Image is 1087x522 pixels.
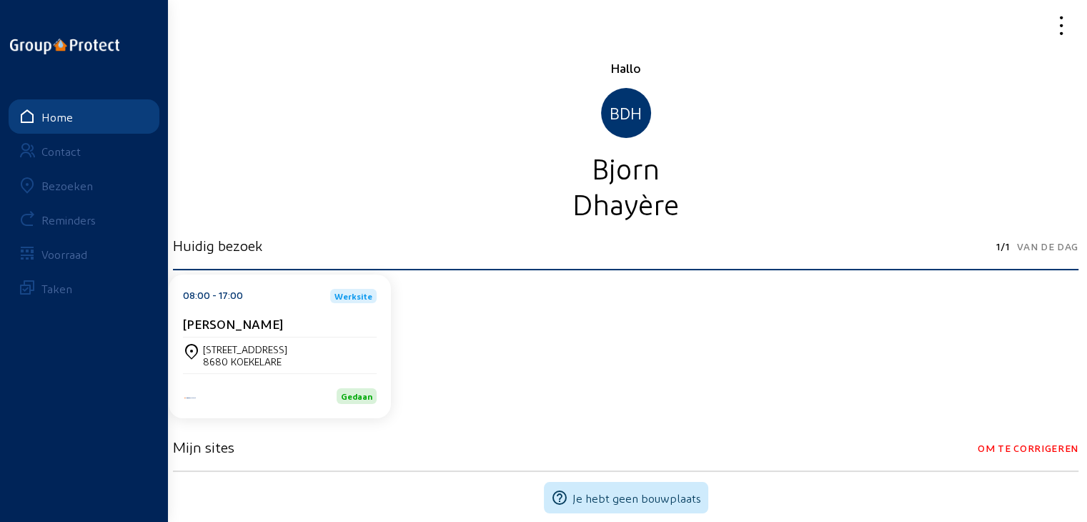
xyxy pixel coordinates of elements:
div: Taken [41,282,72,295]
div: Home [41,110,73,124]
span: Om te corrigeren [978,438,1078,458]
mat-icon: help_outline [551,489,568,506]
div: Reminders [41,213,96,227]
div: [STREET_ADDRESS] [203,343,287,355]
span: Van de dag [1017,237,1078,257]
img: Aqua Protect [183,396,197,400]
div: 8680 KOEKELARE [203,355,287,368]
div: 08:00 - 17:00 [183,289,243,303]
span: 1/1 [996,237,1010,257]
a: Home [9,99,159,134]
div: Contact [41,144,81,158]
a: Voorraad [9,237,159,271]
span: Werksite [334,292,372,300]
div: Hallo [173,59,1078,77]
div: Bjorn [173,149,1078,185]
div: Bezoeken [41,179,93,192]
div: BDH [601,88,651,138]
a: Bezoeken [9,168,159,202]
span: Gedaan [341,391,372,401]
h3: Huidig bezoek [173,237,262,254]
a: Contact [9,134,159,168]
div: Voorraad [41,247,87,261]
cam-card-title: [PERSON_NAME] [183,316,283,331]
a: Taken [9,271,159,305]
a: Reminders [9,202,159,237]
h3: Mijn sites [173,438,234,455]
span: Je hebt geen bouwplaats [572,491,701,505]
div: Dhayère [173,185,1078,221]
img: logo-oneline.png [10,39,119,54]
